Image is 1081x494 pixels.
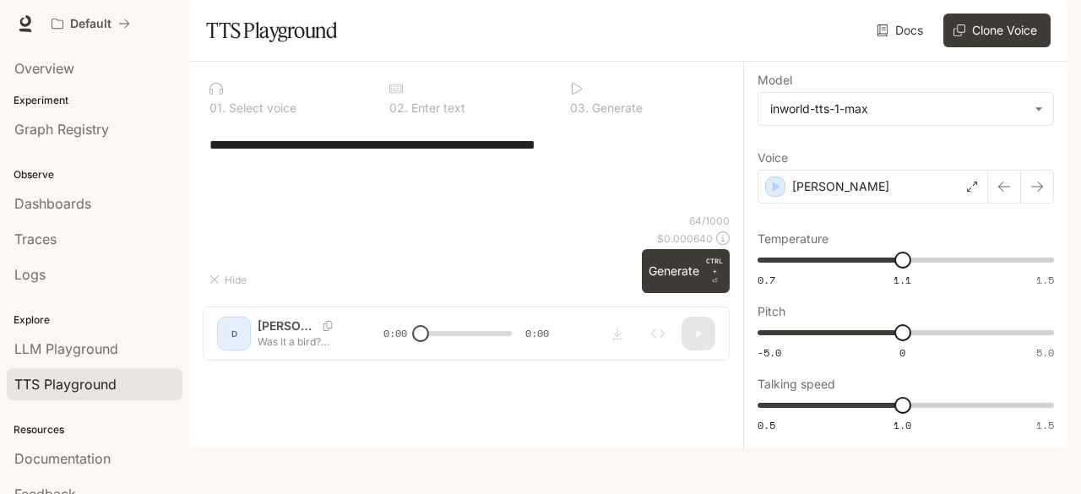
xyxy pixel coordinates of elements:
[570,102,589,114] p: 0 3 .
[758,378,835,390] p: Talking speed
[758,306,785,318] p: Pitch
[1036,273,1054,287] span: 1.5
[873,14,930,47] a: Docs
[792,178,889,195] p: [PERSON_NAME]
[1036,345,1054,360] span: 5.0
[758,418,775,432] span: 0.5
[943,14,1051,47] button: Clone Voice
[1036,418,1054,432] span: 1.5
[408,102,465,114] p: Enter text
[758,152,788,164] p: Voice
[706,256,723,286] p: ⏎
[389,102,408,114] p: 0 2 .
[44,7,138,41] button: All workspaces
[225,102,296,114] p: Select voice
[206,14,337,47] h1: TTS Playground
[689,214,730,228] p: 64 / 1000
[70,17,111,31] p: Default
[758,74,792,86] p: Model
[203,266,257,293] button: Hide
[706,256,723,276] p: CTRL +
[894,273,911,287] span: 1.1
[758,345,781,360] span: -5.0
[642,249,730,293] button: GenerateCTRL +⏎
[209,102,225,114] p: 0 1 .
[758,273,775,287] span: 0.7
[589,102,643,114] p: Generate
[770,100,1026,117] div: inworld-tts-1-max
[894,418,911,432] span: 1.0
[899,345,905,360] span: 0
[758,93,1053,125] div: inworld-tts-1-max
[758,233,828,245] p: Temperature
